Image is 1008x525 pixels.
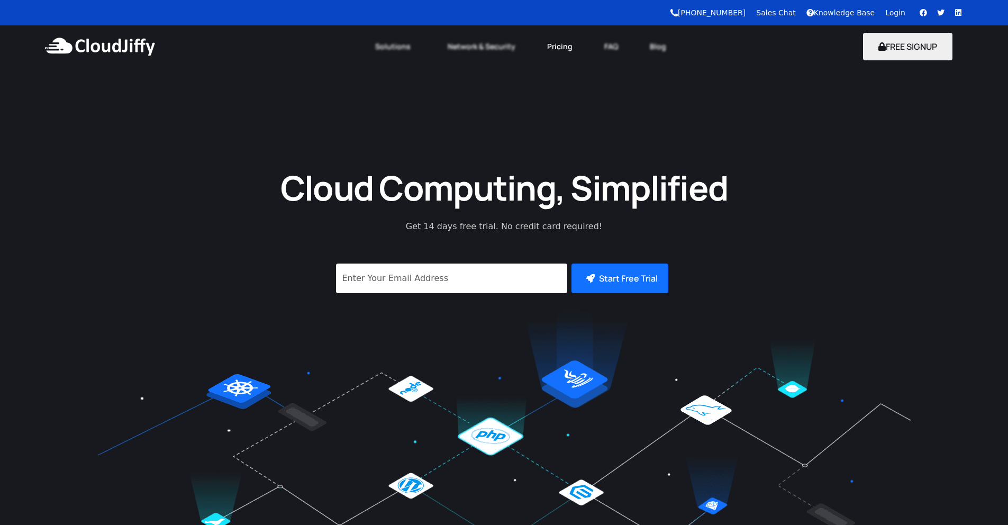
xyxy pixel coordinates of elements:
p: Get 14 days free trial. No credit card required! [359,220,650,233]
a: Knowledge Base [806,8,875,17]
a: Login [885,8,905,17]
a: Network & Security [432,35,531,58]
button: Start Free Trial [571,264,668,293]
a: FAQ [588,35,634,58]
a: Solutions [359,35,432,58]
a: Blog [634,35,682,58]
a: Sales Chat [756,8,795,17]
button: FREE SIGNUP [863,33,952,60]
a: FREE SIGNUP [863,41,952,52]
a: Pricing [531,35,588,58]
a: [PHONE_NUMBER] [670,8,746,17]
h1: Cloud Computing, Simplified [266,166,742,210]
input: Enter Your Email Address [336,264,567,293]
